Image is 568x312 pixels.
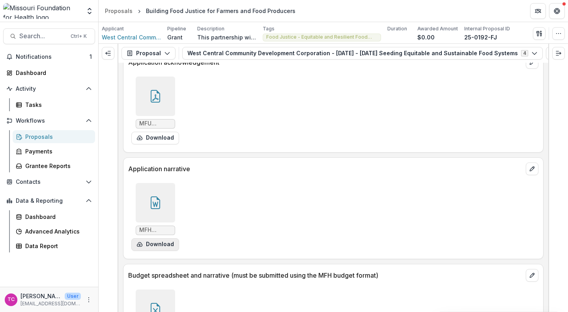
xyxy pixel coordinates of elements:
[128,164,523,174] p: Application narrative
[102,33,161,41] a: West Central Community Development Corporation
[13,239,95,252] a: Data Report
[526,163,538,175] button: edit
[16,54,90,60] span: Notifications
[546,47,559,60] button: View Attached Files
[464,25,510,32] p: Internal Proposal ID
[25,133,89,141] div: Proposals
[139,120,172,127] span: MFU acknowledgment.pdf
[197,25,224,32] p: Description
[16,198,82,204] span: Data & Reporting
[417,33,435,41] p: $0.00
[13,225,95,238] a: Advanced Analytics
[131,77,179,144] div: MFU acknowledgment.pdfdownload-form-response
[102,5,299,17] nav: breadcrumb
[3,82,95,95] button: Open Activity
[530,3,546,19] button: Partners
[3,28,95,44] button: Search...
[90,53,92,60] span: 1
[102,47,114,60] button: Expand left
[16,86,82,92] span: Activity
[19,32,66,40] span: Search...
[266,34,377,40] span: Food Justice - Equitable and Resilient Food Systems
[13,210,95,223] a: Dashboard
[105,7,133,15] div: Proposals
[182,47,543,60] button: West Central Community Development Corporation - [DATE] - [DATE] Seeding Equitable and Sustainabl...
[131,238,179,251] button: download-form-response
[25,213,89,221] div: Dashboard
[387,25,407,32] p: Duration
[13,130,95,143] a: Proposals
[84,295,93,305] button: More
[131,183,179,251] div: MFH Narrative NG Final.docxdownload-form-response
[131,132,179,144] button: download-form-response
[16,179,82,185] span: Contacts
[3,50,95,63] button: Notifications1
[526,269,538,282] button: edit
[25,147,89,155] div: Payments
[3,66,95,79] a: Dashboard
[3,114,95,127] button: Open Workflows
[25,162,89,170] div: Grantee Reports
[16,118,82,124] span: Workflows
[65,293,81,300] p: User
[464,33,497,41] p: 25-0192-FJ
[417,25,458,32] p: Awarded Amount
[549,3,565,19] button: Get Help
[69,32,88,41] div: Ctrl + K
[197,33,256,41] p: This partnership will support small farms in [US_STATE] through policy advocacy, focusing on inst...
[121,47,176,60] button: Proposal
[128,271,523,280] p: Budget spreadsheet and narrative (must be submitted using the MFH budget format)
[102,5,136,17] a: Proposals
[3,194,95,207] button: Open Data & Reporting
[3,3,81,19] img: Missouri Foundation for Health logo
[552,47,565,60] button: Expand right
[13,98,95,111] a: Tasks
[146,7,295,15] div: Building Food Justice for Farmers and Food Producers
[21,292,62,300] p: [PERSON_NAME]
[25,101,89,109] div: Tasks
[25,227,89,235] div: Advanced Analytics
[13,145,95,158] a: Payments
[16,69,89,77] div: Dashboard
[13,159,95,172] a: Grantee Reports
[3,176,95,188] button: Open Contacts
[263,25,275,32] p: Tags
[139,227,172,234] span: MFH Narrative NG Final.docx
[102,25,124,32] p: Applicant
[167,25,186,32] p: Pipeline
[167,33,183,41] p: Grant
[84,3,95,19] button: Open entity switcher
[21,300,81,307] p: [EMAIL_ADDRESS][DOMAIN_NAME]
[7,297,15,302] div: Tori Cope
[25,242,89,250] div: Data Report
